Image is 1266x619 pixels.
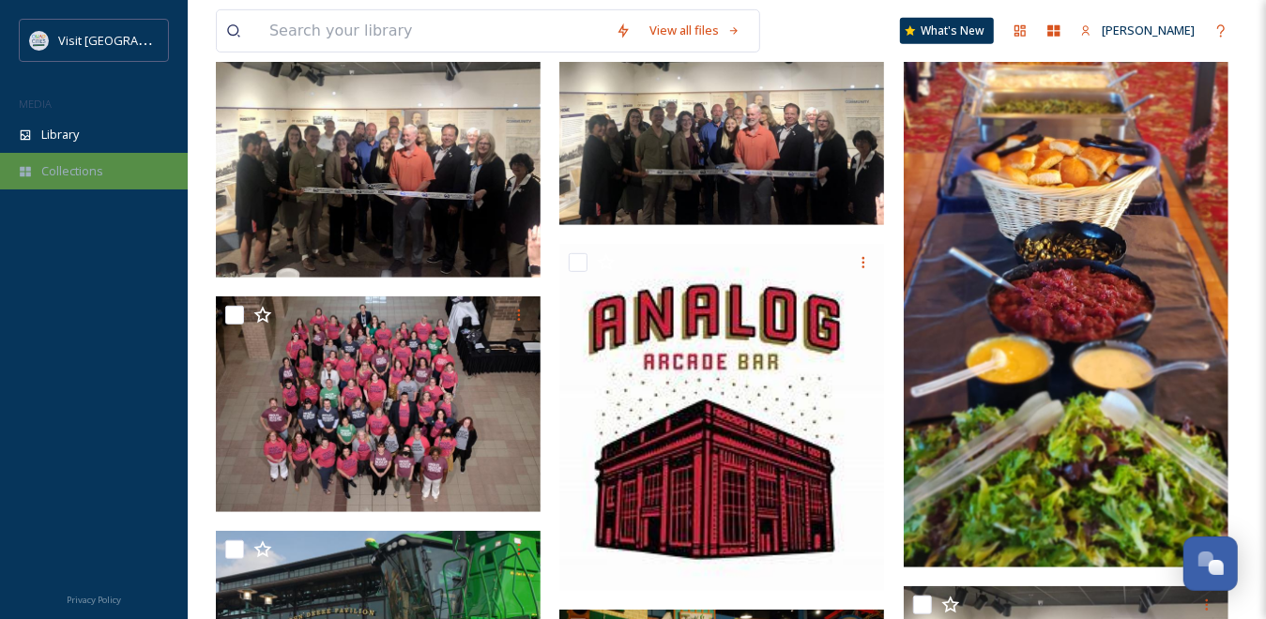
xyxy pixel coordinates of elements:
a: View all files [640,12,750,49]
span: Library [41,126,79,143]
span: MEDIA [19,97,52,111]
a: Privacy Policy [67,587,121,610]
img: IMG_9981.jpeg [559,31,884,225]
img: IMG_9983.jpeg [216,31,541,277]
a: What's New [900,18,994,44]
span: Collections [41,162,103,180]
span: Privacy Policy [67,594,121,606]
a: [PERSON_NAME] [1071,12,1204,49]
img: OIP.jpg [559,244,884,591]
input: Search your library [260,10,606,52]
img: DSCF3153.jpg [216,296,541,513]
button: Open Chat [1183,536,1238,591]
span: Visit [GEOGRAPHIC_DATA] [58,31,204,49]
img: QCCVB_VISIT_vert_logo_4c_tagline_122019.svg [30,31,49,50]
span: [PERSON_NAME] [1102,22,1195,38]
